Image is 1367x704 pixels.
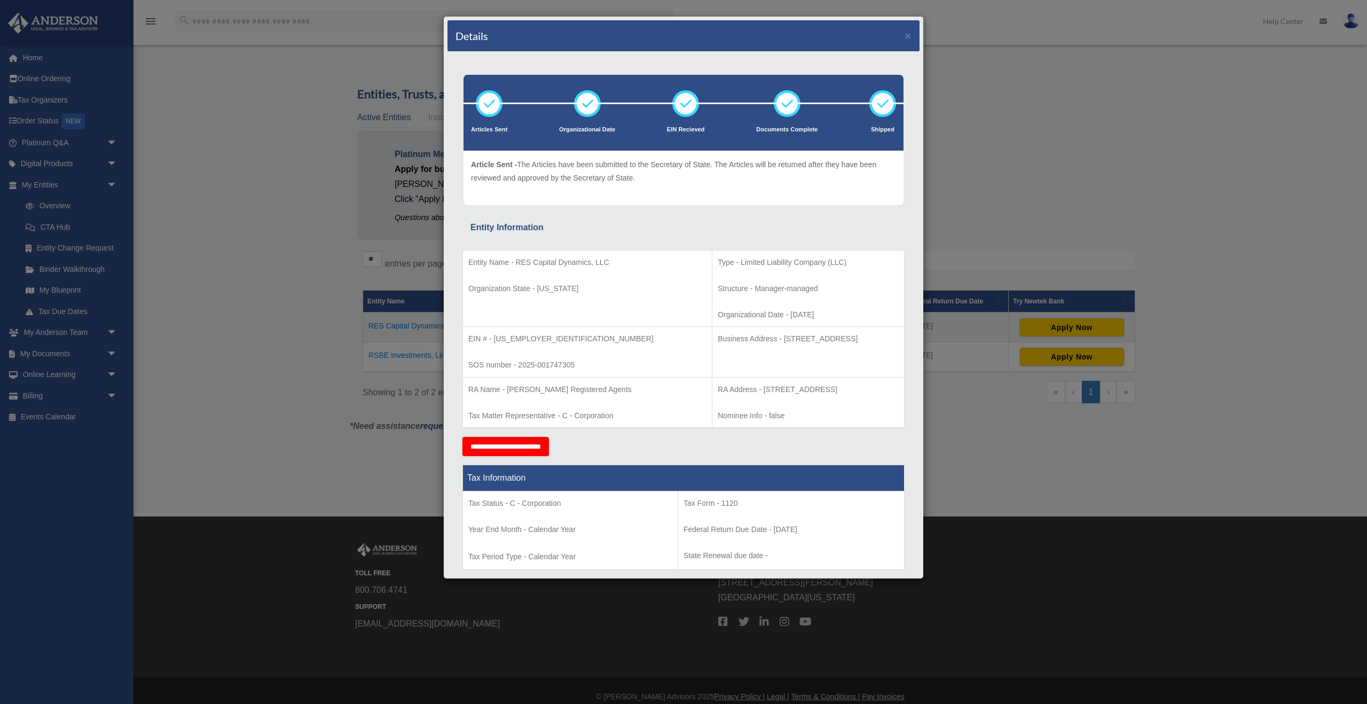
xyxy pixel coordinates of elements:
p: Tax Form - 1120 [683,497,899,510]
p: Tax Status - C - Corporation [468,497,672,510]
span: Article Sent - [471,160,517,169]
p: Structure - Manager-managed [718,282,899,295]
p: SOS number - 2025-001747305 [468,358,706,372]
p: RA Name - [PERSON_NAME] Registered Agents [468,383,706,396]
p: State Renewal due date - [683,549,899,562]
p: Organization State - [US_STATE] [468,282,706,295]
h4: Details [455,28,488,43]
p: EIN Recieved [667,124,705,135]
p: Federal Return Due Date - [DATE] [683,523,899,536]
p: Tax Matter Representative - C - Corporation [468,409,706,423]
p: Type - Limited Liability Company (LLC) [718,256,899,269]
div: Entity Information [470,220,897,235]
td: Tax Period Type - Calendar Year [463,491,678,570]
p: Shipped [869,124,896,135]
th: Tax Information [463,465,905,491]
p: Documents Complete [756,124,818,135]
p: The Articles have been submitted to the Secretary of State. The Articles will be returned after t... [471,158,896,184]
p: Year End Month - Calendar Year [468,523,672,536]
button: × [905,30,912,41]
p: RA Address - [STREET_ADDRESS] [718,383,899,396]
p: Entity Name - RES Capital Dynamics, LLC [468,256,706,269]
p: Organizational Date - [DATE] [718,308,899,322]
p: Articles Sent [471,124,507,135]
p: Nominee Info - false [718,409,899,423]
p: Business Address - [STREET_ADDRESS] [718,332,899,346]
p: EIN # - [US_EMPLOYER_IDENTIFICATION_NUMBER] [468,332,706,346]
p: Organizational Date [559,124,615,135]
